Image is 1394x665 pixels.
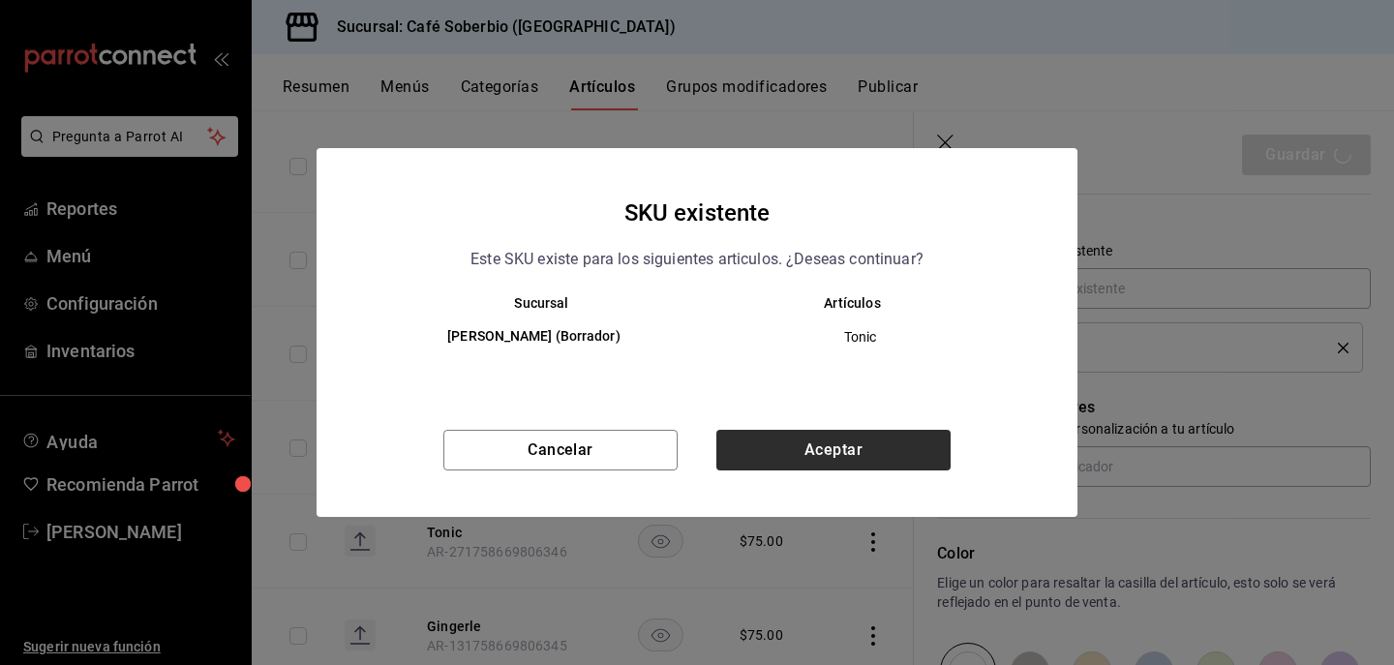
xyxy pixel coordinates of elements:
button: Aceptar [716,430,951,470]
th: Sucursal [355,295,697,311]
p: Este SKU existe para los siguientes articulos. ¿Deseas continuar? [470,247,924,272]
th: Artículos [697,295,1039,311]
h4: SKU existente [624,195,771,231]
span: Tonic [713,327,1007,347]
h6: [PERSON_NAME] (Borrador) [386,326,682,348]
button: Cancelar [443,430,678,470]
